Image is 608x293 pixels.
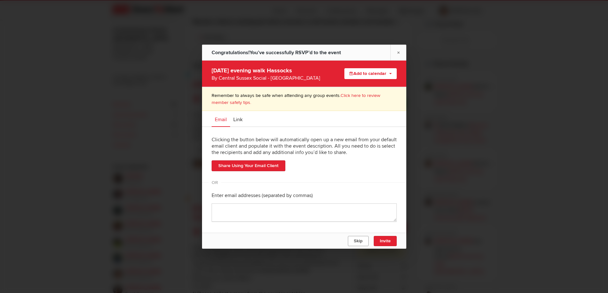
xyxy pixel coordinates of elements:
a: Click here to review member safety tips. [212,93,380,105]
p: Remember to always be safe when attending any group events. [212,92,397,106]
a: Share Using Your Email Client [212,160,285,171]
button: Skip [348,236,368,246]
span: Email [215,116,227,123]
div: [DATE] evening walk Hassocks [212,65,323,82]
span: Congratulations! [212,49,250,56]
a: Email [212,111,230,127]
div: Clicking the button below will automatically open up a new email from your default email client a... [212,132,397,160]
button: Add to calendar [344,68,397,79]
span: Skip [354,238,362,243]
div: You’ve successfully RSVP’d to the event [212,45,341,61]
span: Invite [380,238,391,243]
div: By Central Sussex Social - [GEOGRAPHIC_DATA] [212,74,323,82]
span: Link [233,116,243,123]
a: × [390,45,406,60]
div: Enter email addresses (separated by commas) [212,187,397,203]
span: OR [208,182,221,183]
a: Link [230,111,246,127]
button: Invite [374,236,397,246]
